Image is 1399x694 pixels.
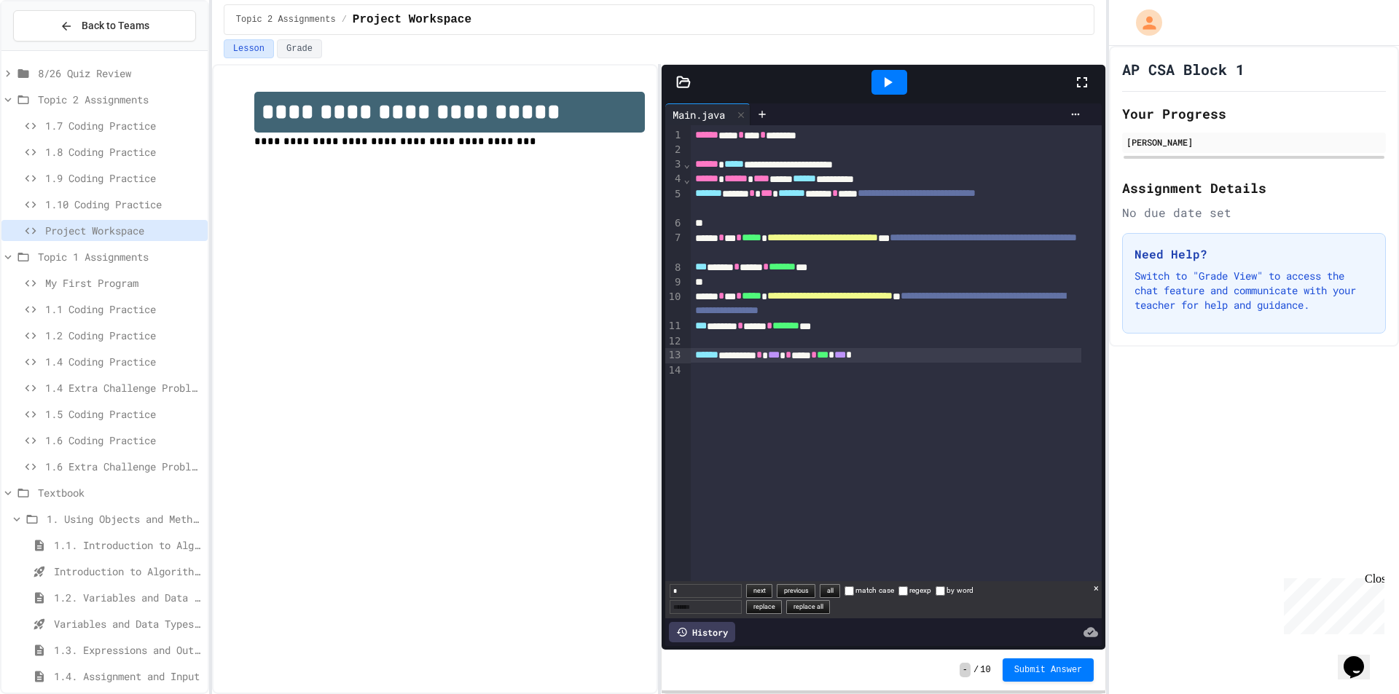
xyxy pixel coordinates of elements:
[38,92,202,107] span: Topic 2 Assignments
[1094,581,1099,595] button: close
[54,537,202,553] span: 1.1. Introduction to Algorithms, Programming, and Compilers
[1121,6,1166,39] div: My Account
[665,216,683,231] div: 6
[665,187,683,217] div: 5
[777,584,816,598] button: previous
[665,334,683,349] div: 12
[1135,245,1373,263] h3: Need Help?
[342,14,347,25] span: /
[665,172,683,186] div: 4
[845,586,894,594] label: match case
[45,223,202,238] span: Project Workspace
[665,231,683,261] div: 7
[898,586,908,596] input: regexp
[665,157,683,172] div: 3
[45,301,202,317] span: 1.1 Coding Practice
[1122,59,1245,79] h1: AP CSA Block 1
[45,328,202,343] span: 1.2 Coding Practice
[665,275,683,290] div: 9
[45,380,202,395] span: 1.4 Extra Challenge Problem
[665,128,683,143] div: 1
[13,10,196,42] button: Back to Teams
[1003,658,1094,682] button: Submit Answer
[47,511,202,527] span: 1. Using Objects and Methods
[6,6,101,92] div: Chat with us now!Close
[1126,135,1382,149] div: [PERSON_NAME]
[54,642,202,658] span: 1.3. Expressions and Output [New]
[665,261,683,275] div: 8
[236,14,336,25] span: Topic 2 Assignments
[936,586,973,594] label: by word
[1122,204,1386,221] div: No due date set
[45,197,202,212] span: 1.10 Coding Practice
[45,406,202,422] span: 1.5 Coding Practice
[45,275,202,291] span: My First Program
[746,584,773,598] button: next
[45,144,202,159] span: 1.8 Coding Practice
[38,249,202,264] span: Topic 1 Assignments
[973,664,979,676] span: /
[38,66,202,81] span: 8/26 Quiz Review
[1014,664,1083,676] span: Submit Answer
[665,103,751,125] div: Main.java
[980,664,990,676] span: 10
[45,170,202,186] span: 1.9 Coding Practice
[665,319,683,334] div: 11
[746,600,783,614] button: replace
[54,616,202,631] span: Variables and Data Types - Quiz
[45,354,202,369] span: 1.4 Coding Practice
[669,622,735,642] div: History
[54,564,202,579] span: Introduction to Algorithms, Programming, and Compilers
[1278,572,1384,634] iframe: chat widget
[1338,636,1384,679] iframe: chat widget
[82,18,149,33] span: Back to Teams
[665,363,683,378] div: 14
[665,290,683,320] div: 10
[1135,269,1373,312] p: Switch to "Grade View" to access the chat feature and communicate with your teacher for help and ...
[224,39,274,58] button: Lesson
[786,600,831,614] button: replace all
[665,348,683,363] div: 13
[1122,103,1386,124] h2: Your Progress
[845,586,854,596] input: match case
[38,485,202,500] span: Textbook
[277,39,322,58] button: Grade
[683,158,690,170] span: Fold line
[45,459,202,474] span: 1.6 Extra Challenge Problem
[820,584,841,598] button: all
[898,586,931,594] label: regexp
[670,584,742,598] input: Find
[45,118,202,133] span: 1.7 Coding Practice
[665,143,683,157] div: 2
[54,669,202,684] span: 1.4. Assignment and Input
[936,586,945,596] input: by word
[353,11,471,28] span: Project Workspace
[683,173,690,185] span: Fold line
[1122,178,1386,198] h2: Assignment Details
[45,433,202,448] span: 1.6 Coding Practice
[960,663,971,677] span: -
[670,600,742,614] input: Replace
[665,107,732,122] div: Main.java
[54,590,202,605] span: 1.2. Variables and Data Types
